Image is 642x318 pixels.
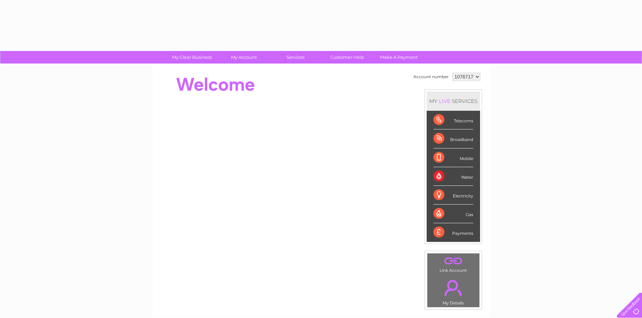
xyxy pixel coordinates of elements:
div: LIVE [438,98,452,104]
a: Customer Help [319,51,375,64]
div: Telecoms [433,111,473,129]
div: Water [433,167,473,186]
a: . [429,276,478,300]
a: Make A Payment [371,51,427,64]
td: Link Account [427,253,480,275]
a: . [429,255,478,267]
div: MY SERVICES [427,91,480,111]
div: Broadband [433,129,473,148]
td: My Details [427,274,480,307]
div: Mobile [433,148,473,167]
a: My Clear Business [164,51,220,64]
td: Account number [412,71,450,83]
div: Electricity [433,186,473,205]
div: Payments [433,223,473,242]
a: My Account [216,51,272,64]
a: Services [267,51,324,64]
div: Gas [433,205,473,223]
